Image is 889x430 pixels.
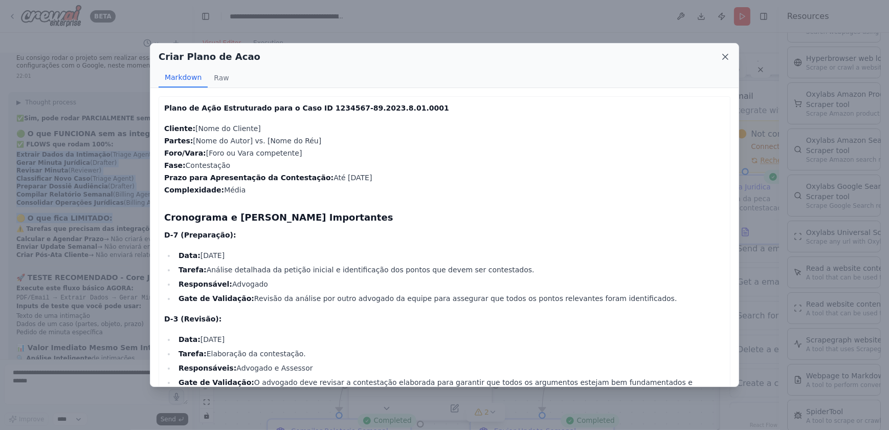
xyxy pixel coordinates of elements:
strong: Fase: [164,161,186,169]
strong: Data: [179,335,201,343]
h3: Cronograma e [PERSON_NAME] Importantes [164,210,725,225]
li: Advogado e Assessor [175,362,725,374]
strong: Cliente: [164,124,195,133]
strong: Gate de Validação: [179,294,254,303]
li: Elaboração da contestação. [175,348,725,360]
strong: Complexidade: [164,186,224,194]
strong: D-7 (Preparação): [164,231,236,239]
strong: Plano de Ação Estruturado para o Caso ID 1234567-89.2023.8.01.0001 [164,104,449,112]
li: Revisão da análise por outro advogado da equipe para assegurar que todos os pontos relevantes for... [175,292,725,305]
li: Análise detalhada da petição inicial e identificação dos pontos que devem ser contestados. [175,264,725,276]
strong: Responsável: [179,280,232,288]
strong: Data: [179,251,201,260]
li: Advogado [175,278,725,290]
button: Markdown [159,68,208,88]
strong: D-3 (Revisão): [164,315,221,323]
li: [DATE] [175,249,725,262]
strong: Prazo para Apresentação da Contestação: [164,174,334,182]
h2: Criar Plano de Acao [159,50,260,64]
li: O advogado deve revisar a contestação elaborada para garantir que todos os argumentos estejam bem... [175,376,725,401]
strong: Responsáveis: [179,364,236,372]
p: [Nome do Cliente] [Nome do Autor] vs. [Nome do Réu] [Foro ou Vara competente] Contestação Até [DA... [164,122,725,196]
strong: Gate de Validação: [179,378,254,386]
li: [DATE] [175,333,725,346]
button: Raw [208,68,235,88]
strong: Tarefa: [179,350,207,358]
strong: Partes: [164,137,193,145]
strong: Foro/Vara: [164,149,206,157]
strong: Tarefa: [179,266,207,274]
